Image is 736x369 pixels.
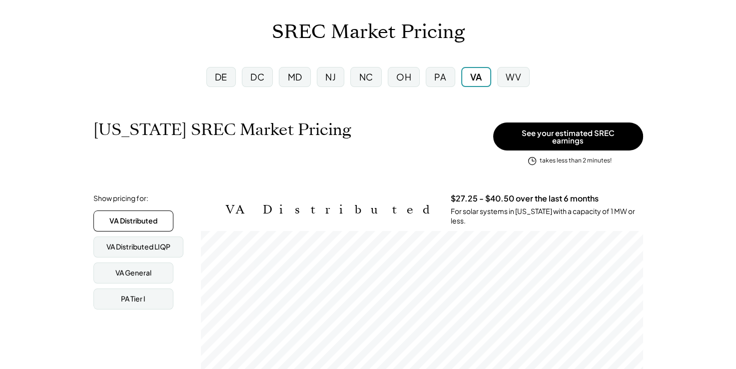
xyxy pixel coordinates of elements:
[93,120,351,139] h1: [US_STATE] SREC Market Pricing
[434,70,446,83] div: PA
[359,70,373,83] div: NC
[506,70,521,83] div: WV
[540,156,612,165] div: takes less than 2 minutes!
[272,20,465,44] h1: SREC Market Pricing
[451,193,599,204] h3: $27.25 - $40.50 over the last 6 months
[288,70,302,83] div: MD
[250,70,264,83] div: DC
[226,202,436,217] h2: VA Distributed
[106,242,170,252] div: VA Distributed LIQP
[93,193,148,203] div: Show pricing for:
[470,70,482,83] div: VA
[325,70,336,83] div: NJ
[396,70,411,83] div: OH
[109,216,157,226] div: VA Distributed
[115,268,151,278] div: VA General
[493,122,643,150] button: See your estimated SREC earnings
[121,294,145,304] div: PA Tier I
[215,70,227,83] div: DE
[451,206,643,226] div: For solar systems in [US_STATE] with a capacity of 1 MW or less.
